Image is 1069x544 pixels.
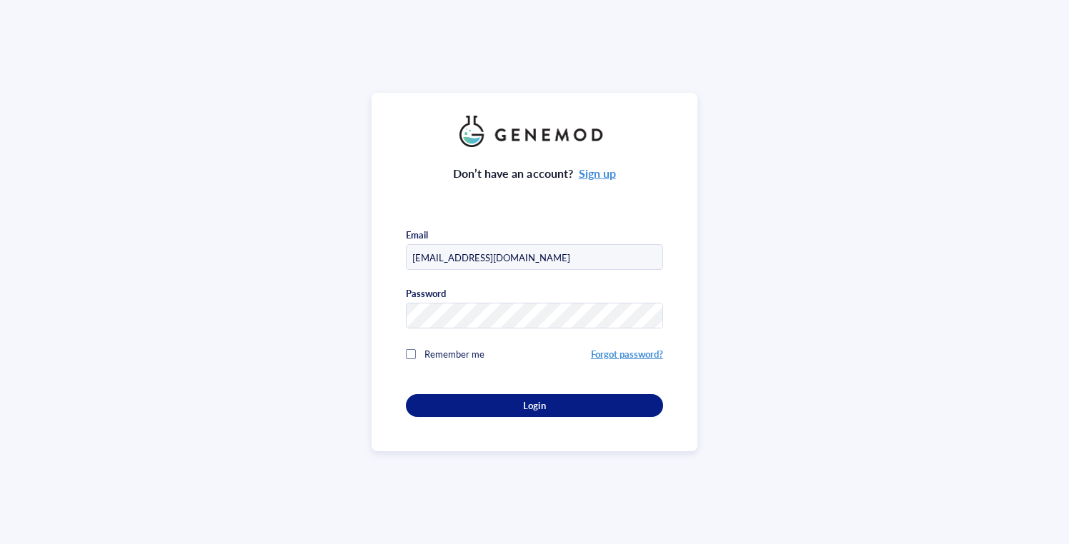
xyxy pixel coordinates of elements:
div: Password [406,287,446,300]
span: Remember me [424,347,484,361]
span: Login [523,399,545,412]
div: Email [406,228,428,241]
a: Sign up [579,165,616,181]
div: Don’t have an account? [453,164,616,183]
a: Forgot password? [591,347,663,361]
button: Login [406,394,663,417]
img: genemod_logo_light-BcqUzbGq.png [459,116,610,147]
